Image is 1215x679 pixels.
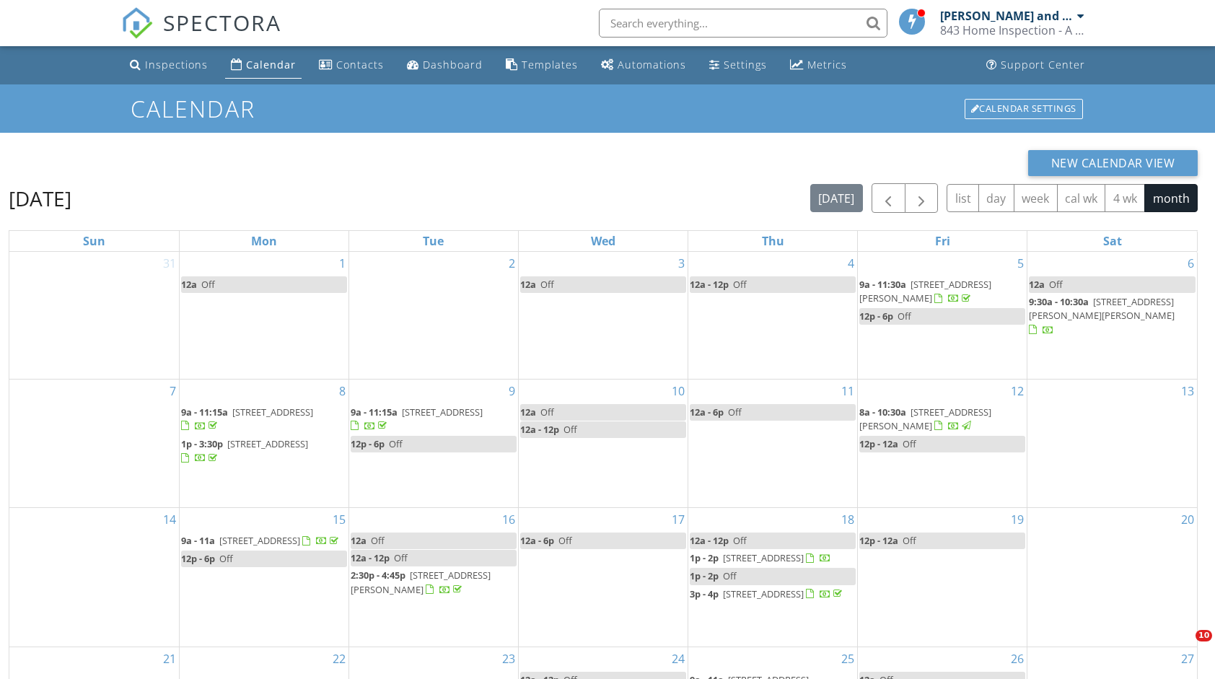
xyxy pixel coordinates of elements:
a: Monday [248,231,280,251]
span: 9:30a - 10:30a [1029,295,1089,308]
a: Go to September 24, 2025 [669,647,688,670]
a: Go to September 12, 2025 [1008,380,1027,403]
span: Off [219,552,233,565]
span: 12p - 6p [181,552,215,565]
span: 9a - 11:30a [859,278,906,291]
a: 9a - 11:15a [STREET_ADDRESS] [181,406,313,432]
a: Go to September 25, 2025 [838,647,857,670]
a: 9a - 11a [STREET_ADDRESS] [181,534,341,547]
span: 12a [520,406,536,419]
a: Contacts [313,52,390,79]
span: 12a - 12p [690,278,729,291]
a: Go to September 17, 2025 [669,508,688,531]
span: 12a - 12p [351,551,390,564]
td: Go to September 10, 2025 [518,379,688,507]
span: [STREET_ADDRESS][PERSON_NAME][PERSON_NAME] [1029,295,1175,322]
span: [STREET_ADDRESS][PERSON_NAME] [859,406,991,432]
span: Off [389,437,403,450]
a: Go to September 18, 2025 [838,508,857,531]
td: Go to September 1, 2025 [179,252,348,379]
a: Go to September 9, 2025 [506,380,518,403]
td: Go to September 12, 2025 [858,379,1027,507]
span: Off [558,534,572,547]
a: Go to September 23, 2025 [499,647,518,670]
span: [STREET_ADDRESS] [723,587,804,600]
span: Off [898,310,911,323]
a: Go to September 2, 2025 [506,252,518,275]
span: Off [540,278,554,291]
a: Go to September 10, 2025 [669,380,688,403]
a: 1p - 2p [STREET_ADDRESS] [690,550,856,567]
a: Friday [932,231,953,251]
a: 9a - 11:30a [STREET_ADDRESS][PERSON_NAME] [859,278,991,305]
span: [STREET_ADDRESS] [227,437,308,450]
a: Go to September 19, 2025 [1008,508,1027,531]
span: 12p - 6p [351,437,385,450]
span: SPECTORA [163,7,281,38]
a: Sunday [80,231,108,251]
a: 1p - 3:30p [STREET_ADDRESS] [181,437,308,464]
a: 9a - 11:15a [STREET_ADDRESS] [351,404,517,435]
span: Off [903,534,916,547]
span: 1p - 2p [690,569,719,582]
a: Go to September 8, 2025 [336,380,348,403]
span: Off [371,534,385,547]
a: Tuesday [420,231,447,251]
span: Off [903,437,916,450]
a: Go to September 4, 2025 [845,252,857,275]
div: Calendar Settings [965,99,1083,119]
a: Templates [500,52,584,79]
img: The Best Home Inspection Software - Spectora [121,7,153,39]
span: 12a [520,278,536,291]
iframe: Intercom live chat [1166,630,1201,665]
a: 2:30p - 4:45p [STREET_ADDRESS][PERSON_NAME] [351,567,517,598]
span: 10 [1196,630,1212,641]
td: Go to September 3, 2025 [518,252,688,379]
a: Calendar [225,52,302,79]
a: Support Center [981,52,1091,79]
span: Off [563,423,577,436]
td: Go to September 6, 2025 [1027,252,1197,379]
td: Go to September 5, 2025 [858,252,1027,379]
a: 9a - 11:30a [STREET_ADDRESS][PERSON_NAME] [859,276,1025,307]
td: Go to September 13, 2025 [1027,379,1197,507]
a: 1p - 3:30p [STREET_ADDRESS] [181,436,347,467]
a: Metrics [784,52,853,79]
td: Go to September 15, 2025 [179,507,348,647]
a: Go to September 15, 2025 [330,508,348,531]
span: 12a - 12p [520,423,559,436]
span: Off [201,278,215,291]
span: [STREET_ADDRESS][PERSON_NAME] [859,278,991,305]
td: Go to September 9, 2025 [348,379,518,507]
span: [STREET_ADDRESS] [219,534,300,547]
button: list [947,184,979,212]
td: Go to September 16, 2025 [348,507,518,647]
span: [STREET_ADDRESS][PERSON_NAME] [351,569,491,595]
span: 9a - 11a [181,534,215,547]
a: Go to September 13, 2025 [1178,380,1197,403]
span: 3p - 4p [690,587,719,600]
a: 9a - 11:15a [STREET_ADDRESS] [181,404,347,435]
div: [PERSON_NAME] and [PERSON_NAME] [940,9,1074,23]
span: [STREET_ADDRESS] [232,406,313,419]
div: Dashboard [423,58,483,71]
td: Go to September 20, 2025 [1027,507,1197,647]
div: Automations [618,58,686,71]
button: New Calendar View [1028,150,1198,176]
button: 4 wk [1105,184,1145,212]
a: Go to September 11, 2025 [838,380,857,403]
a: 8a - 10:30a [STREET_ADDRESS][PERSON_NAME] [859,406,991,432]
a: 8a - 10:30a [STREET_ADDRESS][PERSON_NAME] [859,404,1025,435]
td: Go to September 7, 2025 [9,379,179,507]
a: 9:30a - 10:30a [STREET_ADDRESS][PERSON_NAME][PERSON_NAME] [1029,295,1175,336]
input: Search everything... [599,9,887,38]
span: 12a - 6p [520,534,554,547]
div: Calendar [246,58,296,71]
div: Metrics [807,58,847,71]
button: Next month [905,183,939,213]
span: 1p - 3:30p [181,437,223,450]
button: month [1144,184,1198,212]
a: Go to September 14, 2025 [160,508,179,531]
span: Off [723,569,737,582]
a: Go to September 26, 2025 [1008,647,1027,670]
